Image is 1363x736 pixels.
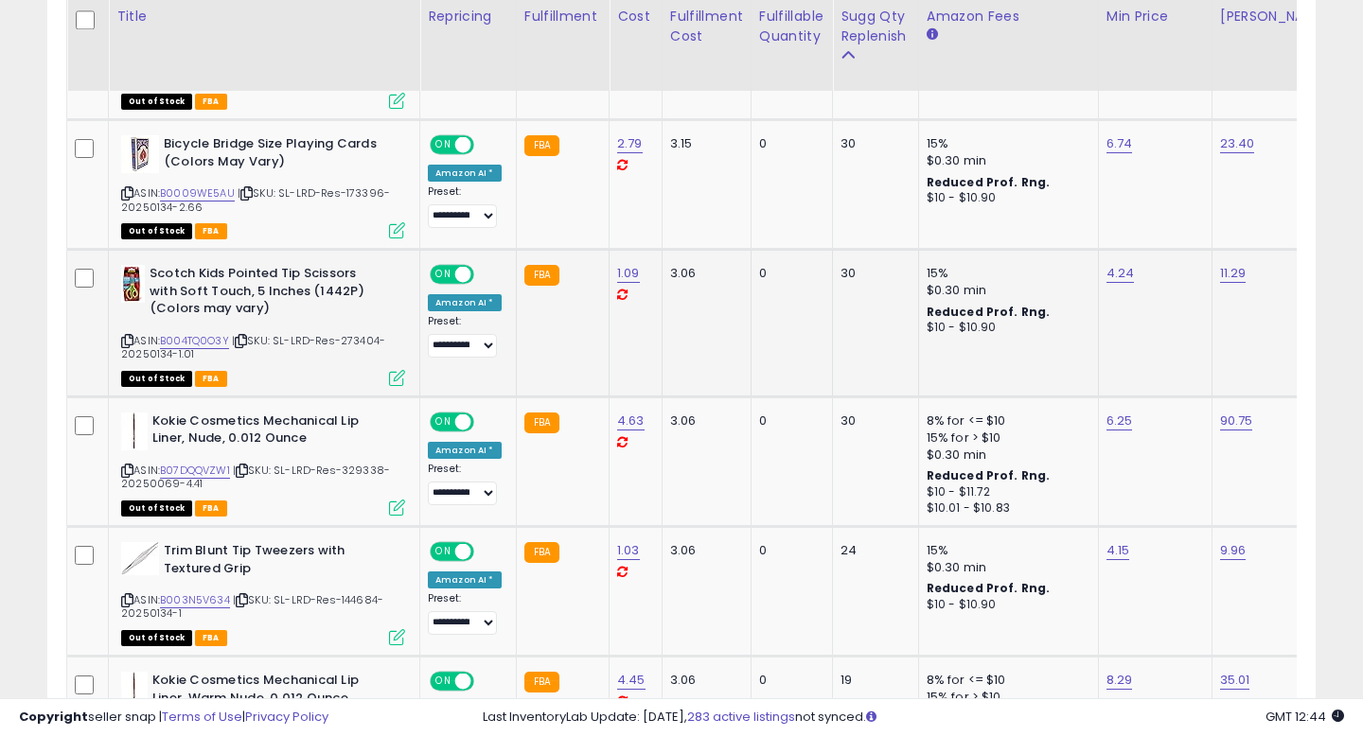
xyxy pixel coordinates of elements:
div: Amazon AI * [428,294,502,311]
a: 11.29 [1220,264,1247,283]
div: ASIN: [121,412,405,514]
span: ON [432,413,455,429]
a: B0009WE5AU [160,185,235,202]
span: FBA [195,94,227,110]
div: Sugg Qty Replenish [841,7,911,46]
div: 0 [759,542,818,559]
a: 4.24 [1106,264,1135,283]
a: 1.09 [617,264,640,283]
div: [PERSON_NAME] [1220,7,1333,26]
div: Repricing [428,7,508,26]
span: OFF [471,137,502,153]
div: Preset: [428,463,502,505]
a: 90.75 [1220,412,1253,430]
b: Reduced Prof. Rng. [927,174,1051,190]
span: FBA [195,371,227,387]
a: 9.96 [1220,541,1247,560]
div: 15% [927,135,1084,152]
span: OFF [471,413,502,429]
span: | SKU: SL-LRD-Res-173396-20250134-2.66 [121,185,390,214]
div: 15% for > $10 [927,429,1084,447]
img: 417WS-0OD4L._SL40_.jpg [121,265,145,303]
b: Scotch Kids Pointed Tip Scissors with Soft Touch, 5 Inches (1442P) (Colors may vary) [150,265,380,323]
small: FBA [524,412,559,433]
div: Title [116,7,412,26]
span: All listings that are currently out of stock and unavailable for purchase on Amazon [121,94,192,110]
small: FBA [524,672,559,692]
span: OFF [471,267,502,283]
b: Reduced Prof. Rng. [927,467,1051,483]
b: Reduced Prof. Rng. [927,304,1051,320]
div: $0.30 min [927,447,1084,464]
span: | SKU: SL-LRD-Res-144684-20250134-1 [121,592,383,621]
span: ON [432,267,455,283]
div: Amazon AI * [428,165,502,182]
span: All listings that are currently out of stock and unavailable for purchase on Amazon [121,500,192,517]
div: Amazon AI * [428,442,502,459]
div: 3.15 [670,135,736,152]
div: $0.30 min [927,559,1084,576]
div: Fulfillment [524,7,601,26]
div: 30 [841,135,904,152]
small: FBA [524,265,559,286]
a: 6.74 [1106,134,1133,153]
a: B07DQQVZW1 [160,463,230,479]
a: Privacy Policy [245,708,328,726]
a: 23.40 [1220,134,1255,153]
div: 8% for <= $10 [927,672,1084,689]
img: 21JRQTCvG1L._SL40_.jpg [121,672,148,710]
div: $10 - $10.90 [927,320,1084,336]
img: 21jX8IqSzfL._SL40_.jpg [121,412,148,450]
div: 0 [759,412,818,429]
b: Bicycle Bridge Size Playing Cards (Colors May Vary) [164,135,394,175]
small: FBA [524,135,559,156]
div: Min Price [1106,7,1204,26]
span: OFF [471,544,502,560]
div: Last InventoryLab Update: [DATE], not synced. [483,709,1344,727]
div: 15% [927,542,1084,559]
small: FBA [524,542,559,563]
a: 35.01 [1220,671,1250,690]
div: 3.06 [670,265,736,282]
small: Amazon Fees. [927,26,938,44]
span: All listings that are currently out of stock and unavailable for purchase on Amazon [121,223,192,239]
span: ON [432,674,455,690]
a: 283 active listings [687,708,795,726]
span: FBA [195,500,227,517]
span: All listings that are currently out of stock and unavailable for purchase on Amazon [121,630,192,646]
a: B003N5V634 [160,592,230,608]
span: | SKU: SL-LRD-Res-329338-20250069-4.41 [121,463,390,491]
a: 6.25 [1106,412,1133,430]
div: $0.30 min [927,282,1084,299]
div: 0 [759,672,818,689]
span: FBA [195,630,227,646]
div: 15% [927,265,1084,282]
a: 1.03 [617,541,640,560]
span: All listings that are currently out of stock and unavailable for purchase on Amazon [121,371,192,387]
div: 24 [841,542,904,559]
div: Preset: [428,315,502,358]
div: Fulfillable Quantity [759,7,824,46]
div: $10 - $11.72 [927,484,1084,500]
div: ASIN: [121,265,405,384]
a: 8.29 [1106,671,1133,690]
span: ON [432,544,455,560]
div: 0 [759,265,818,282]
a: 4.15 [1106,541,1130,560]
div: Cost [617,7,654,26]
div: Fulfillment Cost [670,7,743,46]
span: 2025-10-8 12:44 GMT [1266,708,1344,726]
b: Trim Blunt Tip Tweezers with Textured Grip [164,542,394,582]
a: B004TQ0O3Y [160,333,229,349]
div: $0.30 min [927,152,1084,169]
a: 2.79 [617,134,643,153]
b: Kokie Cosmetics Mechanical Lip Liner, Warm Nude, 0.012 Ounce [152,672,382,711]
a: 4.63 [617,412,645,430]
span: ON [432,137,455,153]
div: 8% for <= $10 [927,412,1084,429]
a: 4.45 [617,671,646,690]
img: 41qqAIU5QiL._SL40_.jpg [121,135,159,173]
div: $10.01 - $10.83 [927,500,1084,517]
span: FBA [195,223,227,239]
div: Preset: [428,185,502,228]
